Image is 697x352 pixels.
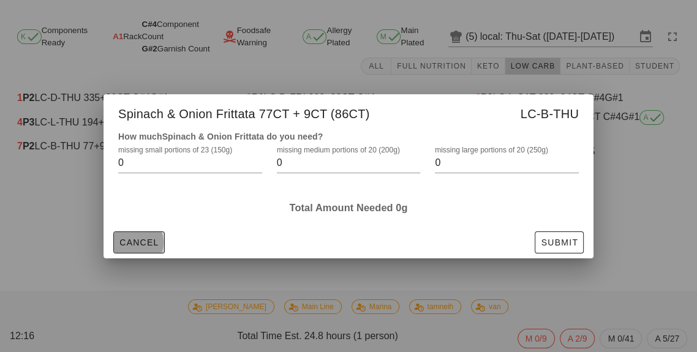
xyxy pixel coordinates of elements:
div: Spinach & Onion Frittata 77CT + 9CT (86CT) [104,94,593,130]
label: missing small portions of 23 (150g) [118,146,232,155]
button: Cancel [113,231,165,253]
label: missing large portions of 20 (250g) [435,146,548,155]
h3: Total Amount Needed 0g [118,201,579,214]
label: missing medium portions of 20 (200g) [277,146,400,155]
span: LC-B-THU [521,104,579,124]
span: Submit [540,238,578,247]
h4: How much Spinach & Onion Frittata do you need? [118,130,579,143]
button: Submit [535,231,584,253]
span: Cancel [119,238,159,247]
